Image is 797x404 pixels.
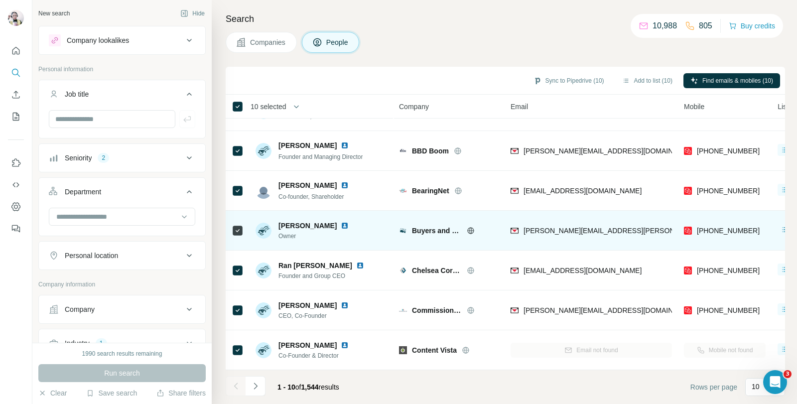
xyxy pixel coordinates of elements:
[524,267,642,274] span: [EMAIL_ADDRESS][DOMAIN_NAME]
[173,6,212,21] button: Hide
[38,280,206,289] p: Company information
[8,220,24,238] button: Feedback
[250,37,286,47] span: Companies
[295,383,301,391] span: of
[38,65,206,74] p: Personal information
[67,35,129,45] div: Company lookalikes
[38,388,67,398] button: Clear
[511,266,519,275] img: provider findymail logo
[524,147,699,155] span: [PERSON_NAME][EMAIL_ADDRESS][DOMAIN_NAME]
[8,154,24,172] button: Use Surfe on LinkedIn
[341,222,349,230] img: LinkedIn logo
[226,12,785,26] h4: Search
[412,226,462,236] span: Buyers and Sellers
[729,19,775,33] button: Buy credits
[412,146,449,156] span: BBD Boom
[39,146,205,170] button: Seniority2
[511,146,519,156] img: provider findymail logo
[278,271,368,280] span: Founder and Group CEO
[96,339,107,348] div: 1
[246,376,266,396] button: Navigate to next page
[301,383,319,391] span: 1,544
[341,181,349,189] img: LinkedIn logo
[278,232,353,241] span: Owner
[82,349,162,358] div: 1990 search results remaining
[752,382,760,392] p: 10
[524,306,699,314] span: [PERSON_NAME][EMAIL_ADDRESS][DOMAIN_NAME]
[251,102,286,112] span: 10 selected
[65,89,89,99] div: Job title
[278,221,337,231] span: [PERSON_NAME]
[399,267,407,274] img: Logo of Chelsea Corporate
[511,226,519,236] img: provider findymail logo
[684,102,704,112] span: Mobile
[65,304,95,314] div: Company
[702,76,773,85] span: Find emails & mobiles (10)
[278,340,337,350] span: [PERSON_NAME]
[784,370,792,378] span: 3
[684,266,692,275] img: provider prospeo logo
[684,226,692,236] img: provider prospeo logo
[256,342,271,358] img: Avatar
[86,388,137,398] button: Save search
[697,306,760,314] span: [PHONE_NUMBER]
[699,20,712,32] p: 805
[8,108,24,126] button: My lists
[278,300,337,310] span: [PERSON_NAME]
[65,187,101,197] div: Department
[39,82,205,110] button: Job title
[341,341,349,349] img: LinkedIn logo
[39,331,205,355] button: Industry1
[341,301,349,309] img: LinkedIn logo
[8,42,24,60] button: Quick start
[778,102,792,112] span: Lists
[527,73,611,88] button: Sync to Pipedrive (10)
[8,198,24,216] button: Dashboard
[399,306,407,314] img: Logo of CommissionCrowd
[256,223,271,239] img: Avatar
[511,186,519,196] img: provider findymail logo
[256,183,271,199] img: Avatar
[356,262,364,269] img: LinkedIn logo
[412,266,462,275] span: Chelsea Corporate
[690,382,737,392] span: Rows per page
[8,86,24,104] button: Enrich CSV
[38,9,70,18] div: New search
[8,10,24,26] img: Avatar
[399,147,407,155] img: Logo of BBD Boom
[256,143,271,159] img: Avatar
[278,140,337,150] span: [PERSON_NAME]
[65,338,90,348] div: Industry
[524,227,757,235] span: [PERSON_NAME][EMAIL_ADDRESS][PERSON_NAME][DOMAIN_NAME]
[278,193,344,200] span: Co-founder, Shareholder
[278,261,352,270] span: Ran [PERSON_NAME]
[511,102,528,112] span: Email
[277,383,339,391] span: results
[697,227,760,235] span: [PHONE_NUMBER]
[326,37,349,47] span: People
[278,351,353,360] span: Co-Founder & Director
[615,73,679,88] button: Add to list (10)
[684,305,692,315] img: provider prospeo logo
[8,64,24,82] button: Search
[399,346,407,354] img: Logo of Content Vista
[277,383,295,391] span: 1 - 10
[697,147,760,155] span: [PHONE_NUMBER]
[65,153,92,163] div: Seniority
[39,297,205,321] button: Company
[399,187,407,195] img: Logo of BearingNet
[399,227,407,235] img: Logo of Buyers and Sellers
[278,153,363,160] span: Founder and Managing Director
[65,251,118,261] div: Personal location
[511,305,519,315] img: provider findymail logo
[39,244,205,268] button: Personal location
[39,28,205,52] button: Company lookalikes
[256,263,271,278] img: Avatar
[156,388,206,398] button: Share filters
[412,186,449,196] span: BearingNet
[697,267,760,274] span: [PHONE_NUMBER]
[278,311,353,320] span: CEO, Co-Founder
[256,302,271,318] img: Avatar
[763,370,787,394] iframe: Intercom live chat
[653,20,677,32] p: 10,988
